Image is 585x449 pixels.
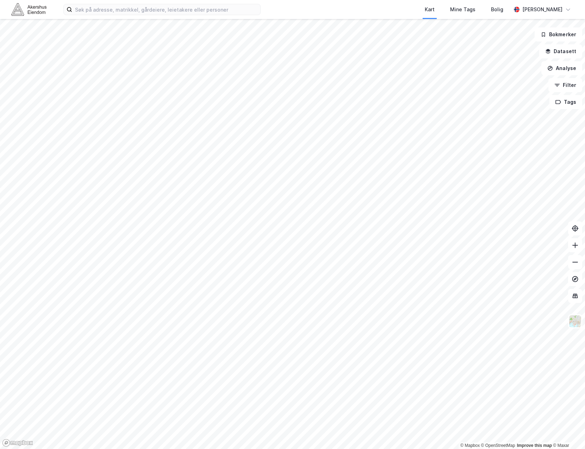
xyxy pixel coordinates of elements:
[550,415,585,449] div: Kontrollprogram for chat
[535,27,582,42] button: Bokmerker
[568,315,582,328] img: Z
[548,78,582,92] button: Filter
[72,4,260,15] input: Søk på adresse, matrikkel, gårdeiere, leietakere eller personer
[541,61,582,75] button: Analyse
[2,439,33,447] a: Mapbox homepage
[522,5,562,14] div: [PERSON_NAME]
[11,3,46,15] img: akershus-eiendom-logo.9091f326c980b4bce74ccdd9f866810c.svg
[460,443,480,448] a: Mapbox
[481,443,515,448] a: OpenStreetMap
[425,5,435,14] div: Kart
[450,5,475,14] div: Mine Tags
[491,5,503,14] div: Bolig
[517,443,552,448] a: Improve this map
[549,95,582,109] button: Tags
[539,44,582,58] button: Datasett
[550,415,585,449] iframe: Chat Widget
